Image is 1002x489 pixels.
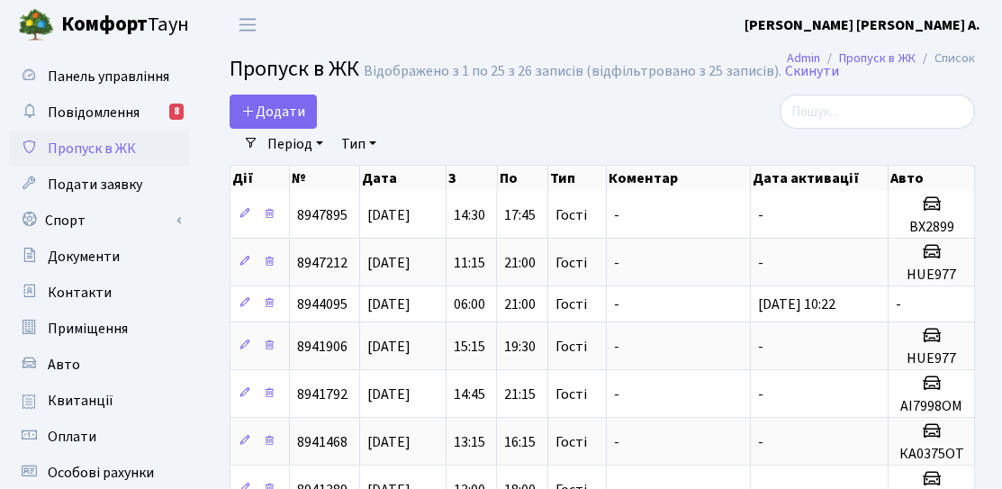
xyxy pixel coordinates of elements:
span: - [896,294,901,314]
span: 21:15 [504,385,536,404]
span: [DATE] [367,337,411,357]
b: [PERSON_NAME] [PERSON_NAME] А. [745,15,980,35]
a: Тип [334,129,384,159]
span: Авто [48,355,80,375]
span: Подати заявку [48,175,142,195]
span: 13:15 [454,432,485,452]
img: logo.png [18,7,54,43]
th: № [290,166,360,191]
a: Admin [787,49,820,68]
a: Авто [9,347,189,383]
th: По [498,166,549,191]
th: Авто [889,166,975,191]
span: - [758,385,763,404]
span: Гості [555,297,587,312]
button: Переключити навігацію [225,10,270,40]
span: Повідомлення [48,103,140,122]
span: - [614,385,619,404]
a: Повідомлення8 [9,95,189,131]
th: Дата активації [751,166,889,191]
span: Гості [555,340,587,354]
li: Список [916,49,975,68]
h5: HUE977 [896,350,967,367]
a: Приміщення [9,311,189,347]
span: Панель управління [48,67,169,86]
span: Оплати [48,427,96,447]
a: Пропуск в ЖК [839,49,916,68]
span: - [758,253,763,273]
h5: АІ7998ОМ [896,398,967,415]
span: [DATE] 10:22 [758,294,835,314]
th: З [447,166,498,191]
span: [DATE] [367,294,411,314]
a: Квитанції [9,383,189,419]
span: Контакти [48,283,112,303]
span: 06:00 [454,294,485,314]
span: Особові рахунки [48,463,154,483]
input: Пошук... [780,95,975,129]
a: Пропуск в ЖК [9,131,189,167]
span: Гості [555,435,587,449]
span: 8941468 [297,432,348,452]
a: [PERSON_NAME] [PERSON_NAME] А. [745,14,980,36]
span: Таун [61,10,189,41]
a: Скинути [785,63,839,80]
span: - [758,205,763,225]
span: Пропуск в ЖК [230,53,359,85]
span: 8947895 [297,205,348,225]
a: Подати заявку [9,167,189,203]
span: - [614,205,619,225]
h5: КА0375ОТ [896,446,967,463]
nav: breadcrumb [760,40,1002,77]
span: [DATE] [367,432,411,452]
div: 8 [169,104,184,120]
span: - [614,337,619,357]
b: Комфорт [61,10,148,39]
a: Період [260,129,330,159]
span: - [758,432,763,452]
th: Тип [548,166,606,191]
a: Панель управління [9,59,189,95]
span: [DATE] [367,385,411,404]
span: Гості [555,387,587,402]
h5: BX2899 [896,219,967,236]
span: - [614,253,619,273]
span: 8941792 [297,385,348,404]
span: - [614,294,619,314]
span: 11:15 [454,253,485,273]
span: [DATE] [367,253,411,273]
a: Оплати [9,419,189,455]
span: 8947212 [297,253,348,273]
span: 16:15 [504,432,536,452]
a: Спорт [9,203,189,239]
a: Контакти [9,275,189,311]
span: Додати [241,102,305,122]
a: Документи [9,239,189,275]
span: Приміщення [48,319,128,339]
span: 8941906 [297,337,348,357]
span: 21:00 [504,253,536,273]
th: Дата [360,166,447,191]
span: 19:30 [504,337,536,357]
h5: HUE977 [896,267,967,284]
span: 21:00 [504,294,536,314]
span: - [614,432,619,452]
span: Документи [48,247,120,267]
span: 14:30 [454,205,485,225]
div: Відображено з 1 по 25 з 26 записів (відфільтровано з 25 записів). [364,63,781,80]
span: [DATE] [367,205,411,225]
span: Квитанції [48,391,113,411]
th: Коментар [607,166,751,191]
a: Додати [230,95,317,129]
span: 8944095 [297,294,348,314]
span: Гості [555,256,587,270]
span: - [758,337,763,357]
span: 17:45 [504,205,536,225]
span: Пропуск в ЖК [48,139,136,158]
th: Дії [230,166,290,191]
span: Гості [555,208,587,222]
span: 14:45 [454,385,485,404]
span: 15:15 [454,337,485,357]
